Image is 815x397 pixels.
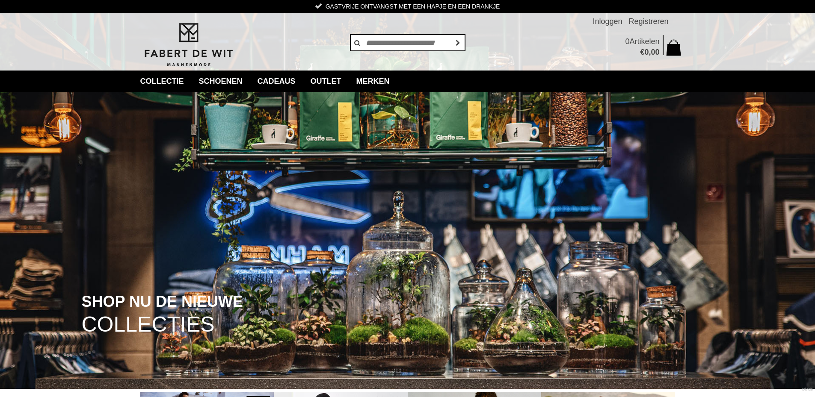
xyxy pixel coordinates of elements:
span: , [649,48,651,56]
a: Outlet [304,71,348,92]
span: 0 [625,37,629,46]
span: 00 [651,48,659,56]
a: Cadeaus [251,71,302,92]
a: collectie [134,71,190,92]
span: COLLECTIES [82,314,215,335]
span: € [640,48,644,56]
a: Divide [802,384,813,395]
a: Registreren [628,13,668,30]
span: SHOP NU DE NIEUWE [82,294,243,310]
a: Schoenen [193,71,249,92]
img: Fabert de Wit [140,22,237,68]
a: Inloggen [593,13,622,30]
span: Artikelen [629,37,659,46]
span: 0 [644,48,649,56]
a: Merken [350,71,396,92]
